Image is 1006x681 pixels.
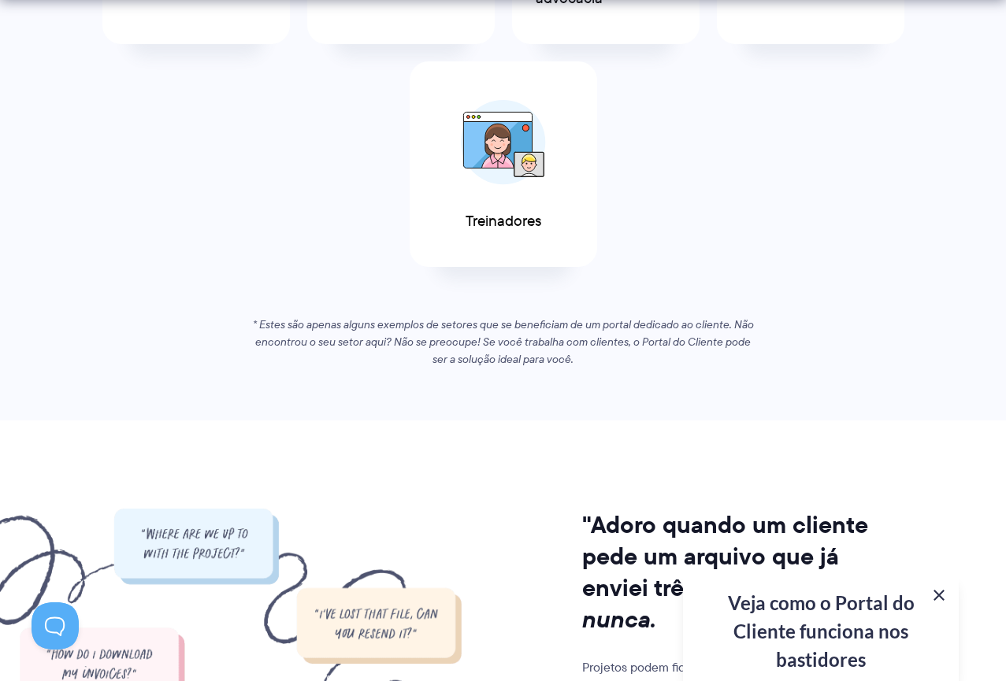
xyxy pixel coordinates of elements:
[582,658,752,676] font: Projetos podem ficar confusos.
[466,210,541,231] font: Treinadores
[32,602,79,650] iframe: Alternar suporte ao cliente
[410,61,597,267] a: Treinadores
[253,316,754,367] font: * Estes são apenas alguns exemplos de setores que se beneficiam de um portal dedicado ao cliente....
[582,507,868,605] font: "Adoro quando um cliente pede um arquivo que já enviei três vezes."
[582,570,900,637] font: —Ninguém, nunca.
